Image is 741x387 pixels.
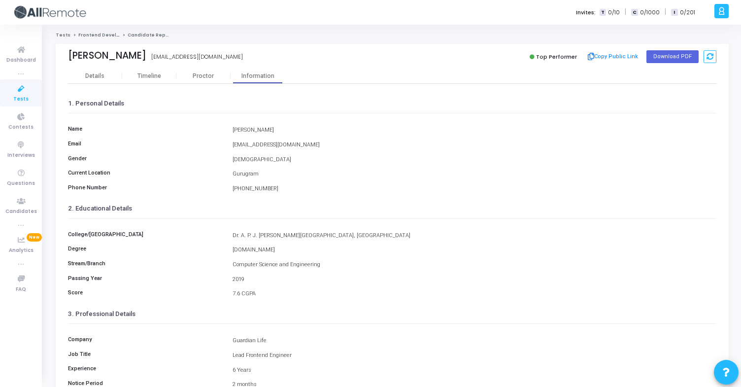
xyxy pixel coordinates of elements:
h6: Degree [63,246,228,252]
span: | [625,7,626,17]
div: [EMAIL_ADDRESS][DOMAIN_NAME] [228,141,721,149]
h3: 2. Educational Details [68,205,716,212]
span: FAQ [16,285,26,294]
h6: Name [63,126,228,132]
h6: Phone Number [63,184,228,191]
div: Dr. A. P. J. [PERSON_NAME][GEOGRAPHIC_DATA], [GEOGRAPHIC_DATA] [228,232,721,240]
div: 6 Years [228,366,721,375]
span: Contests [8,123,34,132]
h6: Gender [63,155,228,162]
button: Download PDF [646,50,699,63]
h6: Notice Period [63,380,228,387]
div: [PERSON_NAME] [68,50,146,61]
a: Frontend Developer (L4) [78,32,139,38]
div: Timeline [137,72,161,80]
div: Information [231,72,285,80]
h6: College/[GEOGRAPHIC_DATA] [63,231,228,238]
span: I [671,9,677,16]
h6: Company [63,336,228,343]
div: Lead Frontend Engineer [228,352,721,360]
button: Copy Public Link [585,49,641,64]
div: Computer Science and Engineering [228,261,721,269]
h6: Current Location [63,170,228,176]
nav: breadcrumb [56,32,729,38]
div: [EMAIL_ADDRESS][DOMAIN_NAME] [151,53,243,61]
span: New [27,233,42,242]
div: Details [85,72,104,80]
span: Interviews [7,151,35,160]
span: Top Performer [536,53,577,61]
h6: Email [63,141,228,147]
h6: Passing Year [63,275,228,281]
img: logo [12,2,86,22]
div: [DEMOGRAPHIC_DATA] [228,156,721,164]
span: T [600,9,606,16]
div: Proctor [176,72,231,80]
label: Invites: [576,8,596,17]
h3: 1. Personal Details [68,100,716,107]
div: [PERSON_NAME] [228,126,721,135]
div: [DOMAIN_NAME] [228,246,721,254]
span: Candidate Report [128,32,173,38]
div: [PHONE_NUMBER] [228,185,721,193]
h3: 3. Professional Details [68,310,716,318]
span: C [631,9,638,16]
span: 0/201 [680,8,695,17]
span: 0/10 [608,8,620,17]
div: Guardian Life [228,337,721,345]
span: Questions [7,179,35,188]
h6: Job Title [63,351,228,357]
span: Dashboard [6,56,36,65]
a: Tests [56,32,70,38]
span: 0/1000 [640,8,660,17]
span: Tests [13,95,29,104]
span: Analytics [9,246,34,255]
div: Gurugram [228,170,721,178]
span: Candidates [5,208,37,216]
h6: Stream/Branch [63,260,228,267]
h6: Score [63,289,228,296]
span: | [665,7,666,17]
h6: Experience [63,365,228,372]
div: 7.6 CGPA [228,290,721,298]
div: 2019 [228,276,721,284]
